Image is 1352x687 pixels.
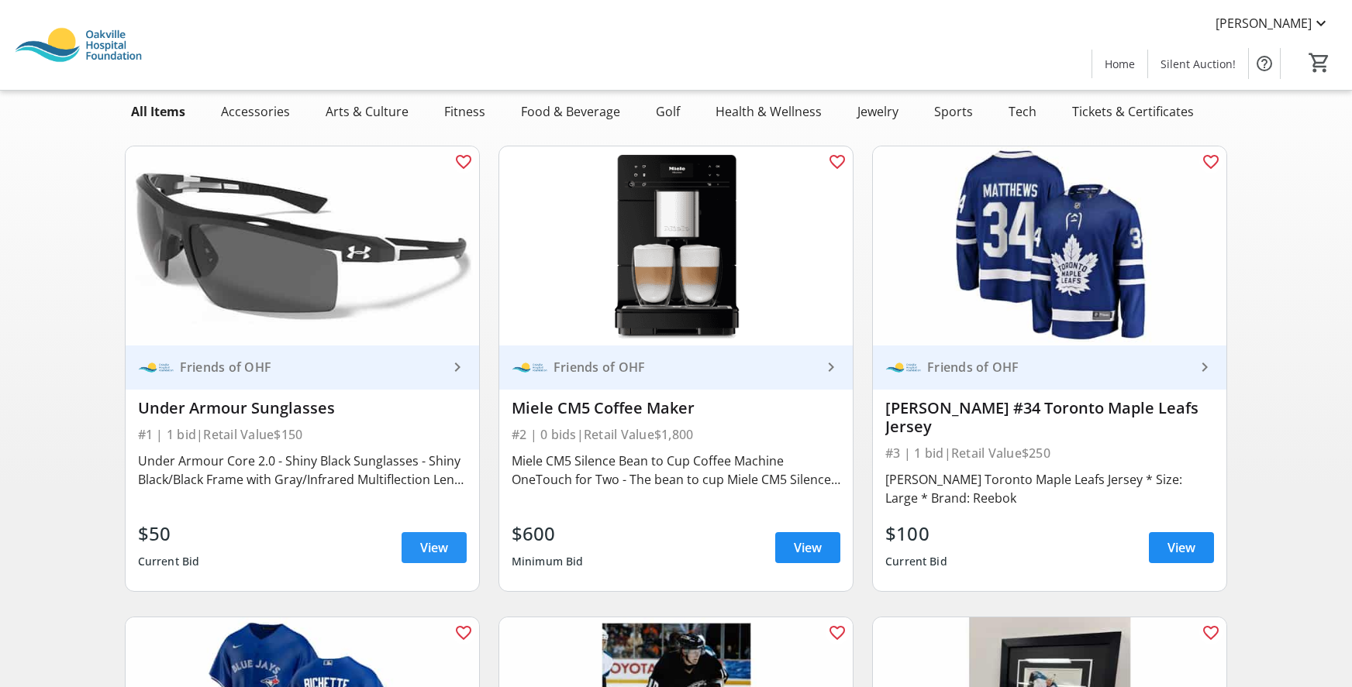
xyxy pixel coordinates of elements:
div: Current Bid [885,548,947,575]
div: Miele CM5 Coffee Maker [512,399,840,417]
div: Tech [1002,96,1043,127]
div: Miele CM5 Silence Bean to Cup Coffee Machine OneTouch for Two - The bean to cup Miele CM5 Silence... [512,452,840,489]
div: Friends of OHF [547,359,822,375]
img: Friends of OHF [885,349,921,385]
div: #3 | 1 bid | Retail Value $250 [885,442,1214,464]
mat-icon: favorite_outline [1202,153,1220,171]
span: View [794,538,822,557]
div: Under Armour Core 2.0 - Shiny Black Sunglasses - Shiny Black/Black Frame with Gray/Infrared Multi... [138,452,467,489]
button: Help [1249,48,1280,79]
mat-icon: favorite_outline [454,153,473,171]
div: Under Armour Sunglasses [138,399,467,417]
a: View [402,532,467,563]
div: Accessories [215,96,296,127]
mat-icon: favorite_outline [828,153,847,171]
div: Fitness [438,96,491,127]
img: Friends of OHF [138,349,174,385]
a: Friends of OHFFriends of OHF [873,345,1226,390]
div: Sports [928,96,979,127]
button: Cart [1305,49,1333,77]
span: View [420,538,448,557]
span: View [1167,538,1195,557]
img: Miele CM5 Coffee Maker [499,146,853,345]
div: Current Bid [138,548,200,575]
a: View [775,532,840,563]
img: Oakville Hospital Foundation's Logo [9,6,147,84]
div: Tickets & Certificates [1066,96,1200,127]
span: [PERSON_NAME] [1216,14,1312,33]
span: Silent Auction! [1161,56,1236,72]
div: #1 | 1 bid | Retail Value $150 [138,424,467,445]
div: All Items [125,96,191,127]
a: View [1149,532,1214,563]
div: Golf [650,96,686,127]
mat-icon: favorite_outline [454,623,473,642]
div: Arts & Culture [319,96,415,127]
div: Health & Wellness [709,96,828,127]
a: Home [1092,50,1147,78]
mat-icon: keyboard_arrow_right [822,358,840,376]
div: Food & Beverage [515,96,626,127]
a: Silent Auction! [1148,50,1248,78]
div: Friends of OHF [921,359,1195,375]
div: $100 [885,520,947,548]
mat-icon: keyboard_arrow_right [448,358,467,376]
div: Minimum Bid [512,548,584,575]
div: $50 [138,520,200,548]
mat-icon: favorite_outline [1202,623,1220,642]
button: [PERSON_NAME] [1203,11,1343,36]
div: Jewelry [851,96,905,127]
img: Friends of OHF [512,349,547,385]
a: Friends of OHFFriends of OHF [499,345,853,390]
span: Home [1105,56,1135,72]
mat-icon: keyboard_arrow_right [1195,358,1214,376]
div: [PERSON_NAME] Toronto Maple Leafs Jersey * Size: Large * Brand: Reebok [885,470,1214,507]
a: Friends of OHFFriends of OHF [126,345,479,390]
img: Auston Matthews #34 Toronto Maple Leafs Jersey [873,146,1226,345]
div: Friends of OHF [174,359,448,375]
div: $600 [512,520,584,548]
mat-icon: favorite_outline [828,623,847,642]
div: [PERSON_NAME] #34 Toronto Maple Leafs Jersey [885,399,1214,436]
div: #2 | 0 bids | Retail Value $1,800 [512,424,840,445]
img: Under Armour Sunglasses [126,146,479,345]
